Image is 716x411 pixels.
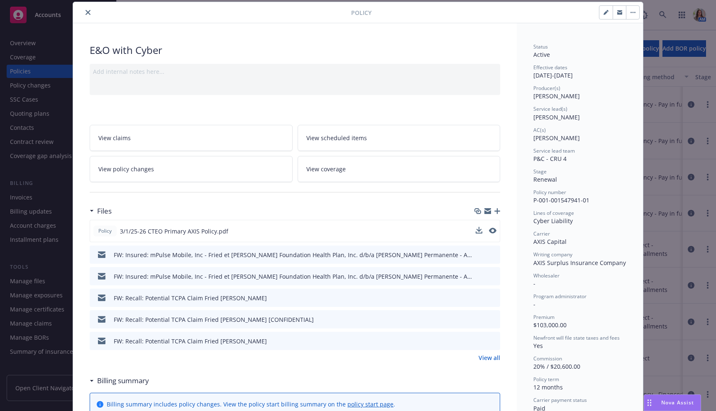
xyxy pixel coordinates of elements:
[476,227,482,236] button: download file
[476,272,483,281] button: download file
[533,383,563,391] span: 12 months
[533,321,567,329] span: $103,000.00
[476,227,482,233] button: download file
[489,337,497,345] button: preview file
[533,92,580,100] span: [PERSON_NAME]
[533,155,567,163] span: P&C - CRU 4
[114,272,473,281] div: FW: Insured: mPulse Mobile, Inc - Fried et [PERSON_NAME] Foundation Health Plan, Inc. d/b/a [PERS...
[476,337,483,345] button: download file
[533,113,580,121] span: [PERSON_NAME]
[533,126,546,134] span: AC(s)
[533,64,567,71] span: Effective dates
[644,394,701,411] button: Nova Assist
[90,156,293,182] a: View policy changes
[90,125,293,151] a: View claims
[489,294,497,302] button: preview file
[533,196,589,204] span: P-001-001547941-01
[533,300,535,308] span: -
[533,355,562,362] span: Commission
[533,272,560,279] span: Wholesaler
[83,7,93,17] button: close
[533,293,586,300] span: Program administrator
[114,315,314,324] div: FW: Recall: Potential TCPA Claim Fried [PERSON_NAME] [CONFIDENTIAL]
[533,64,626,80] div: [DATE] - [DATE]
[533,217,573,225] span: Cyber Liability
[306,134,367,142] span: View scheduled items
[533,105,567,112] span: Service lead(s)
[476,250,483,259] button: download file
[533,43,548,50] span: Status
[114,294,267,302] div: FW: Recall: Potential TCPA Claim Fried [PERSON_NAME]
[98,134,131,142] span: View claims
[107,400,395,409] div: Billing summary includes policy changes. View the policy start billing summary on the .
[97,375,149,386] h3: Billing summary
[90,43,500,57] div: E&O with Cyber
[97,206,112,216] h3: Files
[114,250,473,259] div: FW: Insured: mPulse Mobile, Inc - Fried et [PERSON_NAME] Foundation Health Plan, Inc. d/b/a [PERS...
[533,280,535,287] span: -
[533,251,572,258] span: Writing company
[120,227,228,236] span: 3/1/25-26 CTEO Primary AXIS Policy.pdf
[533,314,555,321] span: Premium
[533,334,620,341] span: Newfront will file state taxes and fees
[533,147,575,154] span: Service lead team
[533,259,626,267] span: AXIS Surplus Insurance Company
[479,353,500,362] a: View all
[533,376,559,383] span: Policy term
[97,227,113,235] span: Policy
[298,125,501,151] a: View scheduled items
[661,399,694,406] span: Nova Assist
[533,342,543,350] span: Yes
[533,230,550,237] span: Carrier
[533,85,560,92] span: Producer(s)
[533,209,574,216] span: Lines of coverage
[533,51,550,58] span: Active
[98,165,154,173] span: View policy changes
[533,362,580,370] span: 20% / $20,600.00
[489,272,497,281] button: preview file
[93,67,497,76] div: Add internal notes here...
[533,175,557,183] span: Renewal
[347,400,393,408] a: policy start page
[533,396,587,404] span: Carrier payment status
[644,395,655,411] div: Drag to move
[533,168,547,175] span: Stage
[489,315,497,324] button: preview file
[533,134,580,142] span: [PERSON_NAME]
[489,228,496,233] button: preview file
[533,238,567,246] span: AXIS Capital
[489,227,496,236] button: preview file
[489,250,497,259] button: preview file
[90,375,149,386] div: Billing summary
[533,189,566,196] span: Policy number
[351,8,371,17] span: Policy
[114,337,267,345] div: FW: Recall: Potential TCPA Claim Fried [PERSON_NAME]
[90,206,112,216] div: Files
[298,156,501,182] a: View coverage
[306,165,346,173] span: View coverage
[476,315,483,324] button: download file
[476,294,483,302] button: download file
